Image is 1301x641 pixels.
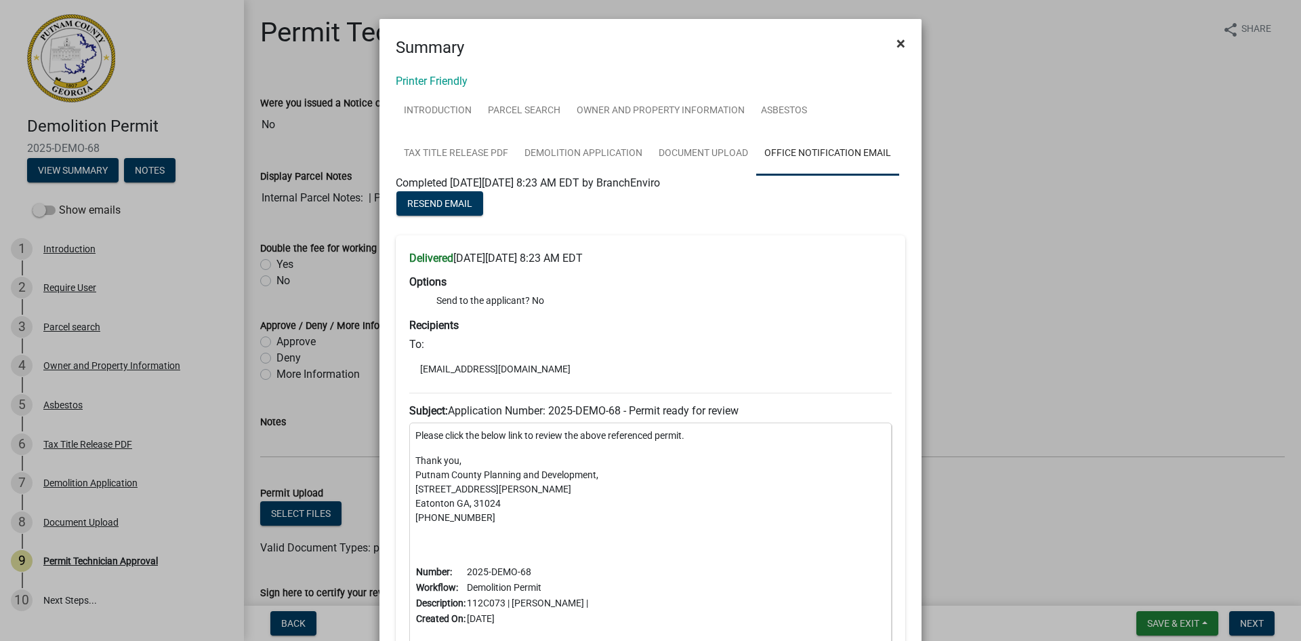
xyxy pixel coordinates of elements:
[409,359,892,379] li: [EMAIL_ADDRESS][DOMAIN_NAME]
[756,132,899,176] a: Office Notification Email
[416,566,452,577] b: Number:
[409,404,892,417] h6: Application Number: 2025-DEMO-68 - Permit ready for review
[466,596,589,611] td: 112C073 | [PERSON_NAME] |
[409,338,892,351] h6: To:
[396,90,480,133] a: Introduction
[396,35,464,60] h4: Summary
[436,294,892,308] li: Send to the applicant? No
[396,191,483,216] button: Resend Email
[416,613,466,624] b: Created On:
[396,132,516,176] a: Tax Title Release PDF
[516,132,650,176] a: Demolition Application
[409,319,459,332] strong: Recipients
[409,252,892,265] h6: [DATE][DATE] 8:23 AM EDT
[416,598,466,608] b: Description:
[896,34,905,53] span: ×
[409,275,447,288] strong: Options
[409,404,448,417] strong: Subject:
[396,176,660,189] span: Completed [DATE][DATE] 8:23 AM EDT by BranchEnviro
[466,580,589,596] td: Demolition Permit
[569,90,753,133] a: Owner and Property Information
[650,132,756,176] a: Document Upload
[407,198,472,209] span: Resend Email
[466,564,589,580] td: 2025-DEMO-68
[416,582,458,593] b: Workflow:
[480,90,569,133] a: Parcel search
[466,611,589,627] td: [DATE]
[409,252,453,265] strong: Delivered
[753,90,815,133] a: Asbestos
[396,75,468,88] a: Printer Friendly
[415,429,886,443] p: Please click the below link to review the above referenced permit.
[415,454,886,525] p: Thank you, Putnam County Planning and Development, [STREET_ADDRESS][PERSON_NAME] Eatonton GA, 310...
[886,24,916,62] button: Close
